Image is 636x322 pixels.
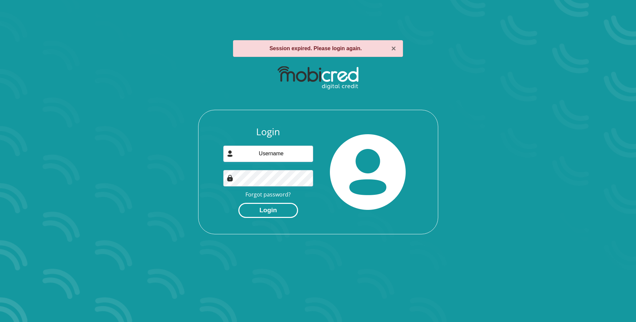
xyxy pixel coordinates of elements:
[223,146,313,162] input: Username
[278,66,358,90] img: mobicred logo
[227,150,233,157] img: user-icon image
[245,191,291,198] a: Forgot password?
[391,45,396,53] button: ×
[238,203,298,218] button: Login
[270,46,362,51] strong: Session expired. Please login again.
[227,175,233,181] img: Image
[223,126,313,138] h3: Login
